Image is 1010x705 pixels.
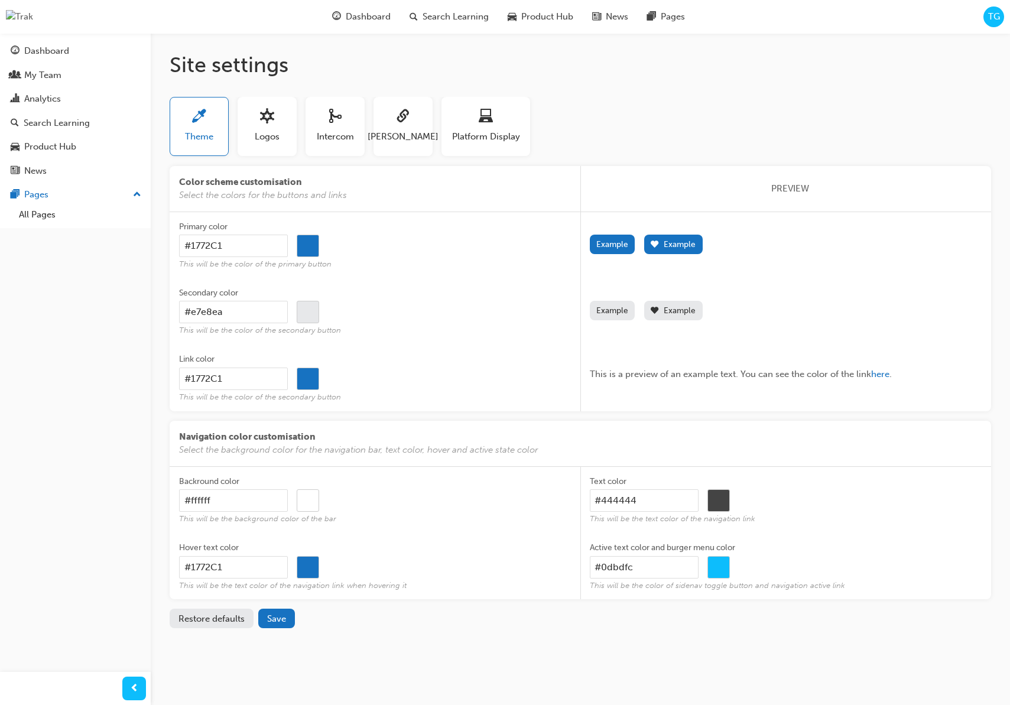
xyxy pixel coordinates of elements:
[24,140,76,154] div: Product Hub
[179,176,562,189] span: Color scheme customisation
[590,556,699,579] input: Active text color and burger menu colorThis will be the color of sidenav toggle button and naviga...
[590,354,982,368] span: Label
[24,44,69,58] div: Dashboard
[583,5,638,29] a: news-iconNews
[255,130,280,144] span: Logos
[11,118,19,129] span: search-icon
[170,609,254,628] button: Restore defaults
[11,94,20,105] span: chart-icon
[179,514,571,524] span: This will be the background color of the bar
[521,10,573,24] span: Product Hub
[260,109,274,125] span: sitesettings_logos-icon
[179,368,288,390] input: Link colorThis will be the color of the secondary button
[5,112,146,134] a: Search Learning
[647,9,656,24] span: pages-icon
[332,9,341,24] span: guage-icon
[590,542,735,554] div: Active text color and burger menu color
[590,369,892,379] span: This is a preview of an example text. You can see the color of the link .
[258,609,295,628] button: Save
[661,10,685,24] span: Pages
[871,369,889,379] span: here
[479,109,493,125] span: laptop-icon
[192,109,206,125] span: sitesettings_theme-icon
[410,9,418,24] span: search-icon
[423,10,489,24] span: Search Learning
[5,184,146,206] button: Pages
[452,130,520,144] span: Platform Display
[179,221,228,233] div: Primary color
[441,97,530,156] button: Platform Display
[179,542,239,554] div: Hover text color
[133,187,141,203] span: up-icon
[638,5,694,29] a: pages-iconPages
[179,259,571,269] span: This will be the color of the primary button
[988,10,1000,24] span: TG
[5,38,146,184] button: DashboardMy TeamAnalyticsSearch LearningProduct HubNews
[592,9,601,24] span: news-icon
[590,288,982,301] span: Label
[11,190,20,200] span: pages-icon
[24,188,48,202] div: Pages
[24,92,61,106] div: Analytics
[5,88,146,110] a: Analytics
[317,130,354,144] span: Intercom
[400,5,498,29] a: search-iconSearch Learning
[11,70,20,81] span: people-icon
[179,301,288,323] input: Secondary colorThis will be the color of the secondary button
[179,287,238,299] div: Secondary color
[374,97,433,156] button: [PERSON_NAME]
[983,7,1004,27] button: TG
[179,353,215,365] div: Link color
[11,142,20,152] span: car-icon
[179,235,288,257] input: Primary colorThis will be the color of the primary button
[771,182,809,196] span: PREVIEW
[5,136,146,158] a: Product Hub
[185,130,213,144] span: Theme
[179,556,288,579] input: Hover text colorThis will be the text color of the navigation link when hovering it
[24,164,47,178] div: News
[323,5,400,29] a: guage-iconDashboard
[5,160,146,182] a: News
[306,97,365,156] button: Intercom
[238,97,297,156] button: Logos
[179,430,982,444] span: Navigation color customisation
[590,581,982,591] span: This will be the color of sidenav toggle button and navigation active link
[590,222,982,235] span: Label
[11,166,20,177] span: news-icon
[170,52,991,78] h1: Site settings
[130,681,139,696] span: prev-icon
[396,109,410,125] span: sitesettings_saml-icon
[170,97,229,156] button: Theme
[179,581,571,591] span: This will be the text color of the navigation link when hovering it
[606,10,628,24] span: News
[14,206,146,224] a: All Pages
[328,109,342,125] span: sitesettings_intercom-icon
[590,514,982,524] span: This will be the text color of the navigation link
[24,69,61,82] div: My Team
[179,326,571,336] span: This will be the color of the secondary button
[590,489,699,512] input: Text colorThis will be the text color of the navigation link
[590,476,626,488] div: Text color
[267,613,286,624] span: Save
[24,116,90,130] div: Search Learning
[498,5,583,29] a: car-iconProduct Hub
[179,489,288,512] input: Backround colorThis will be the background color of the bar
[368,130,439,144] span: [PERSON_NAME]
[179,392,571,402] span: This will be the color of the secondary button
[179,476,239,488] div: Backround color
[508,9,517,24] span: car-icon
[5,64,146,86] a: My Team
[11,46,20,57] span: guage-icon
[346,10,391,24] span: Dashboard
[5,40,146,62] a: Dashboard
[179,443,982,457] span: Select the background color for the navigation bar, text color, hover and active state color
[6,10,33,24] img: Trak
[179,189,562,202] span: Select the colors for the buttons and links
